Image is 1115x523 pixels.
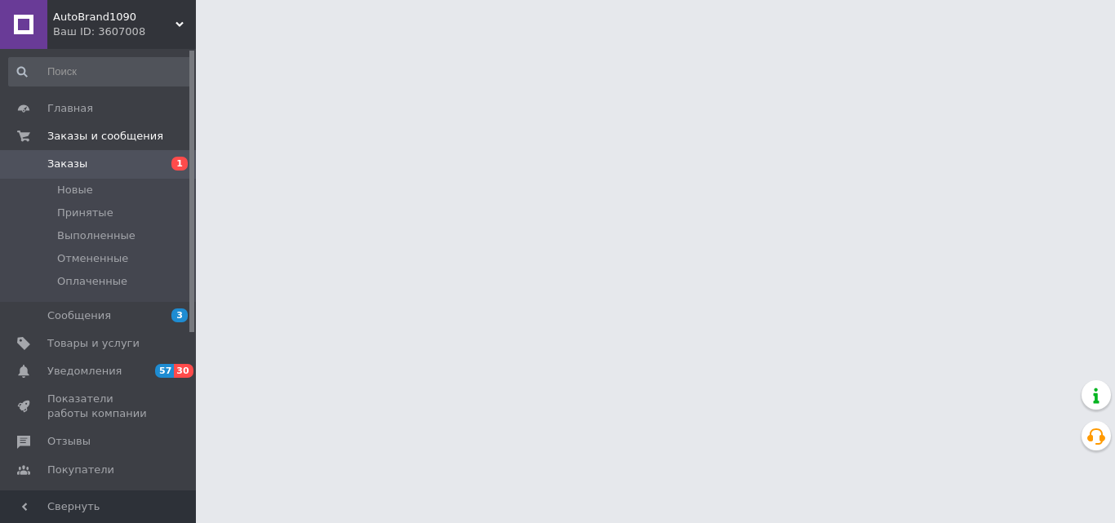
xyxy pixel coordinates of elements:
span: Отзывы [47,434,91,449]
span: Товары и услуги [47,336,140,351]
span: 1 [171,157,188,171]
span: Уведомления [47,364,122,379]
span: 57 [155,364,174,378]
span: Принятые [57,206,113,220]
span: Отмененные [57,251,128,266]
input: Поиск [8,57,193,86]
span: Новые [57,183,93,197]
span: Заказы и сообщения [47,129,163,144]
span: 3 [171,308,188,322]
span: Главная [47,101,93,116]
span: AutoBrand1090 [53,10,175,24]
span: Выполненные [57,228,135,243]
div: Ваш ID: 3607008 [53,24,196,39]
span: Оплаченные [57,274,127,289]
span: Показатели работы компании [47,392,151,421]
span: Заказы [47,157,87,171]
span: 30 [174,364,193,378]
span: Сообщения [47,308,111,323]
span: Покупатели [47,463,114,477]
